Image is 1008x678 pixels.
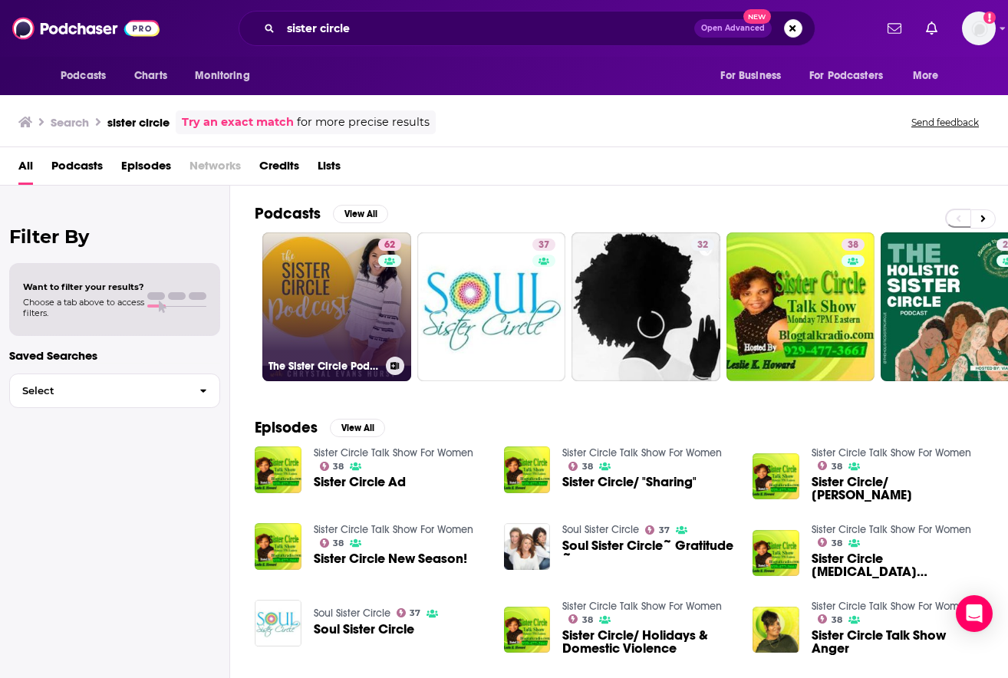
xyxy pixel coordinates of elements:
[568,614,593,624] a: 38
[318,153,341,185] a: Lists
[572,232,720,381] a: 32
[645,525,670,535] a: 37
[314,523,473,536] a: Sister Circle Talk Show For Women
[812,629,983,655] a: Sister Circle Talk Show Anger
[562,600,722,613] a: Sister Circle Talk Show For Women
[832,540,842,547] span: 38
[124,61,176,91] a: Charts
[659,527,670,534] span: 37
[710,61,800,91] button: open menu
[314,476,406,489] span: Sister Circle Ad
[330,419,385,437] button: View All
[832,463,842,470] span: 38
[743,9,771,24] span: New
[255,418,385,437] a: EpisodesView All
[121,153,171,185] a: Episodes
[410,610,420,617] span: 37
[107,115,170,130] h3: sister circle
[333,463,344,470] span: 38
[333,540,344,547] span: 38
[697,238,708,253] span: 32
[504,446,551,493] a: Sister Circle/ "Sharing"
[182,114,294,131] a: Try an exact match
[51,153,103,185] a: Podcasts
[195,65,249,87] span: Monitoring
[832,617,842,624] span: 38
[842,239,865,251] a: 38
[562,539,734,565] a: Soul Sister Circle~ Gratitude ~
[255,204,321,223] h2: Podcasts
[314,552,467,565] a: Sister Circle New Season!
[51,115,89,130] h3: Search
[255,446,301,493] img: Sister Circle Ad
[314,446,473,459] a: Sister Circle Talk Show For Women
[255,204,388,223] a: PodcastsView All
[962,12,996,45] span: Logged in as shcarlos
[18,153,33,185] span: All
[818,538,842,547] a: 38
[297,114,430,131] span: for more precise results
[956,595,993,632] div: Open Intercom Messenger
[23,281,144,292] span: Want to filter your results?
[539,238,549,253] span: 37
[694,19,772,38] button: Open AdvancedNew
[753,530,799,577] img: Sister Circle Breast Cancer Awareness
[417,232,566,381] a: 37
[920,15,944,41] a: Show notifications dropdown
[259,153,299,185] a: Credits
[818,461,842,470] a: 38
[812,552,983,578] span: Sister Circle [MEDICAL_DATA] Awareness
[812,523,971,536] a: Sister Circle Talk Show For Women
[9,374,220,408] button: Select
[818,614,842,624] a: 38
[255,600,301,647] img: Soul Sister Circle
[753,607,799,653] img: Sister Circle Talk Show Anger
[134,65,167,87] span: Charts
[983,12,996,24] svg: Add a profile image
[962,12,996,45] img: User Profile
[812,476,983,502] span: Sister Circle/ [PERSON_NAME]
[809,65,883,87] span: For Podcasters
[726,232,875,381] a: 38
[562,629,734,655] span: Sister Circle/ Holidays & Domestic Violence
[812,476,983,502] a: Sister Circle/ Bernadette Harold
[189,153,241,185] span: Networks
[812,600,971,613] a: Sister Circle Talk Show For Women
[504,523,551,570] img: Soul Sister Circle~ Gratitude ~
[562,446,722,459] a: Sister Circle Talk Show For Women
[753,453,799,500] img: Sister Circle/ Bernadette Harold
[902,61,958,91] button: open menu
[799,61,905,91] button: open menu
[562,523,639,536] a: Soul Sister Circle
[582,463,593,470] span: 38
[562,476,697,489] a: Sister Circle/ "Sharing"
[812,446,971,459] a: Sister Circle Talk Show For Women
[907,116,983,129] button: Send feedback
[184,61,269,91] button: open menu
[397,608,421,617] a: 37
[701,25,765,32] span: Open Advanced
[504,607,551,653] img: Sister Circle/ Holidays & Domestic Violence
[9,225,220,248] h2: Filter By
[384,238,395,253] span: 62
[12,14,160,43] a: Podchaser - Follow, Share and Rate Podcasts
[812,552,983,578] a: Sister Circle Breast Cancer Awareness
[255,523,301,570] img: Sister Circle New Season!
[9,348,220,363] p: Saved Searches
[10,386,187,396] span: Select
[262,232,411,381] a: 62The Sister Circle Podcast
[568,462,593,471] a: 38
[881,15,908,41] a: Show notifications dropdown
[314,623,414,636] a: Soul Sister Circle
